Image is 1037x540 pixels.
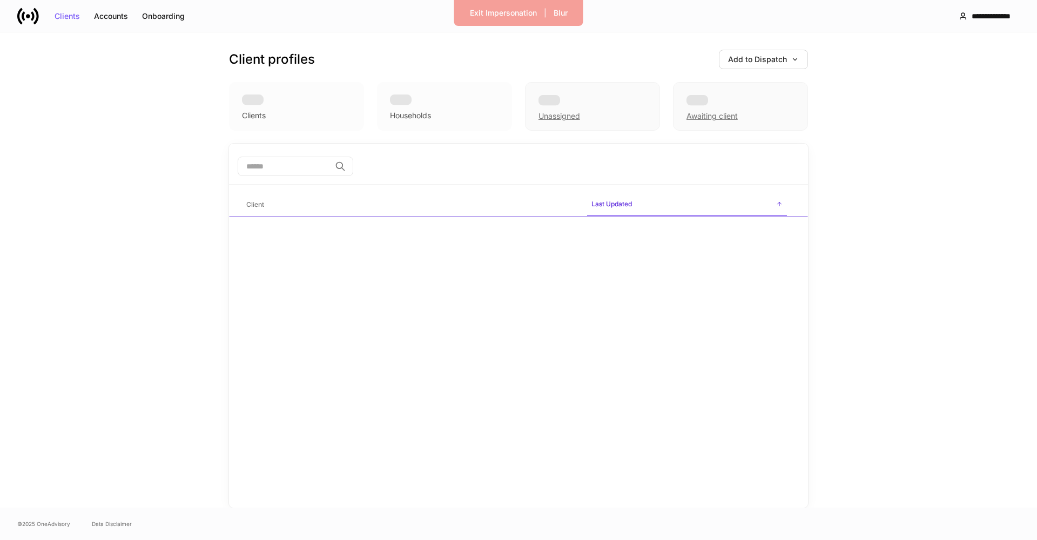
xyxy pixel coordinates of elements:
[525,82,660,131] div: Unassigned
[591,199,632,209] h6: Last Updated
[547,4,575,22] button: Blur
[538,111,580,122] div: Unassigned
[87,8,135,25] button: Accounts
[92,519,132,528] a: Data Disclaimer
[673,82,808,131] div: Awaiting client
[142,12,185,20] div: Onboarding
[55,12,80,20] div: Clients
[135,8,192,25] button: Onboarding
[554,9,568,17] div: Blur
[242,110,266,121] div: Clients
[719,50,808,69] button: Add to Dispatch
[94,12,128,20] div: Accounts
[463,4,544,22] button: Exit Impersonation
[17,519,70,528] span: © 2025 OneAdvisory
[470,9,537,17] div: Exit Impersonation
[48,8,87,25] button: Clients
[587,193,787,217] span: Last Updated
[728,56,799,63] div: Add to Dispatch
[246,199,264,210] h6: Client
[229,51,315,68] h3: Client profiles
[390,110,431,121] div: Households
[242,194,578,216] span: Client
[686,111,738,122] div: Awaiting client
